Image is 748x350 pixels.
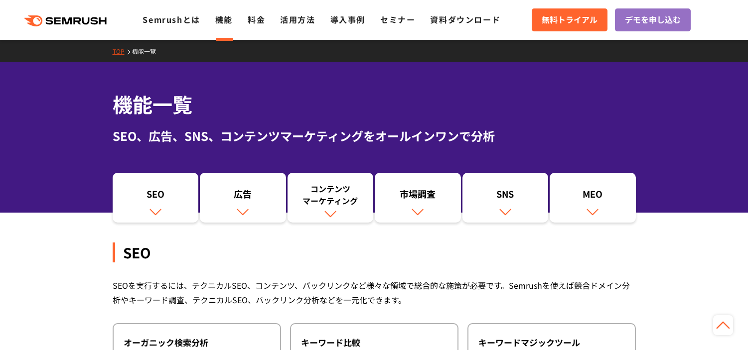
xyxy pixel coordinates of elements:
[550,173,636,223] a: MEO
[113,47,132,55] a: TOP
[625,13,681,26] span: デモを申し込む
[375,173,461,223] a: 市場調査
[113,242,636,262] div: SEO
[532,8,607,31] a: 無料トライアル
[478,337,625,349] div: キーワードマジックツール
[113,127,636,145] div: SEO、広告、SNS、コンテンツマーケティングをオールインワンで分析
[467,188,544,205] div: SNS
[132,47,163,55] a: 機能一覧
[113,278,636,307] div: SEOを実行するには、テクニカルSEO、コンテンツ、バックリンクなど様々な領域で総合的な施策が必要です。Semrushを使えば競合ドメイン分析やキーワード調査、テクニカルSEO、バックリンク分析...
[301,337,448,349] div: キーワード比較
[380,188,456,205] div: 市場調査
[215,13,233,25] a: 機能
[143,13,200,25] a: Semrushとは
[124,337,270,349] div: オーガニック検索分析
[280,13,315,25] a: 活用方法
[330,13,365,25] a: 導入事例
[113,173,199,223] a: SEO
[293,183,369,207] div: コンテンツ マーケティング
[380,13,415,25] a: セミナー
[200,173,286,223] a: 広告
[205,188,281,205] div: 広告
[615,8,691,31] a: デモを申し込む
[555,188,631,205] div: MEO
[542,13,598,26] span: 無料トライアル
[248,13,265,25] a: 料金
[113,90,636,119] h1: 機能一覧
[288,173,374,223] a: コンテンツマーケティング
[462,173,549,223] a: SNS
[430,13,500,25] a: 資料ダウンロード
[118,188,194,205] div: SEO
